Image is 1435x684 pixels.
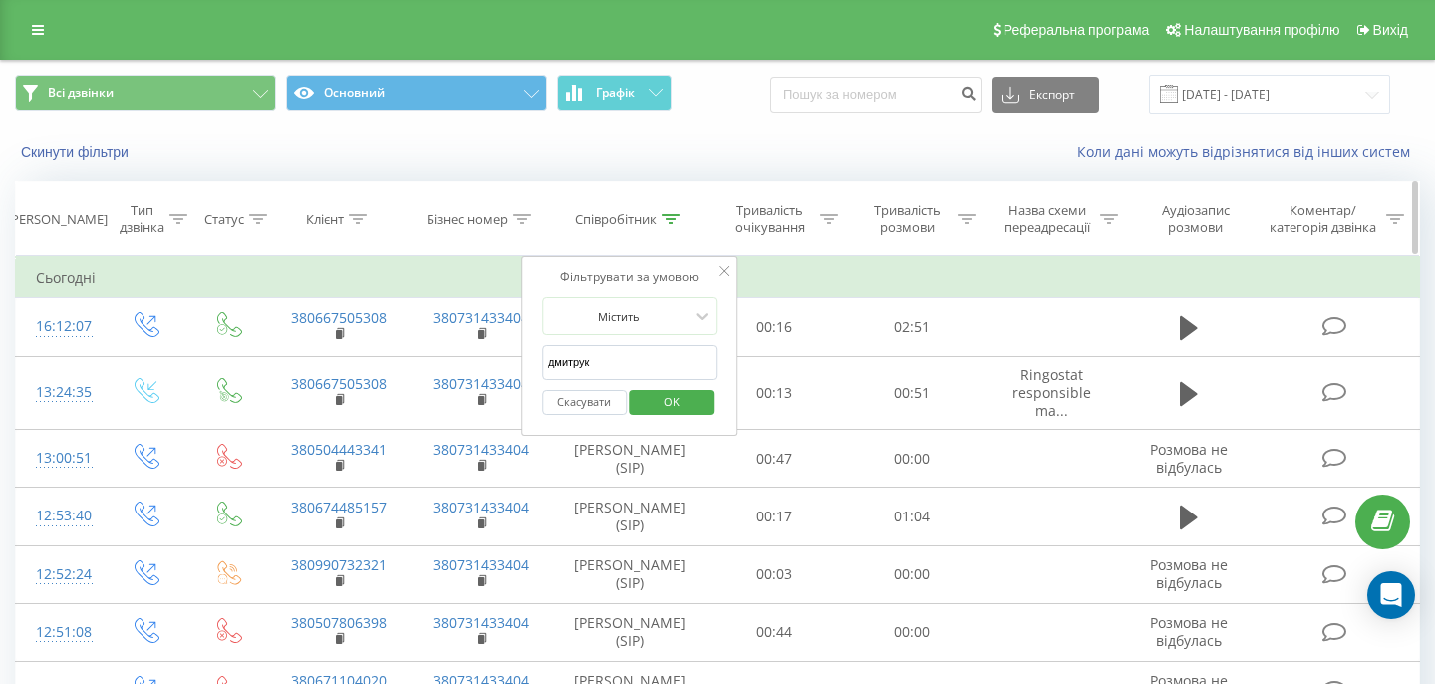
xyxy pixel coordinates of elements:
button: Скасувати [542,390,627,415]
a: 380504443341 [291,440,387,459]
td: 00:03 [707,545,844,603]
div: Бізнес номер [427,211,508,228]
input: Введіть значення [542,345,717,380]
div: Open Intercom Messenger [1367,571,1415,619]
td: 00:00 [843,545,981,603]
td: 00:16 [707,298,844,356]
div: Тривалість очікування [724,202,816,236]
div: Співробітник [575,211,657,228]
a: 380731433404 [433,308,529,327]
span: Розмова не відбулась [1150,555,1228,592]
div: 12:51:08 [36,613,84,652]
span: Графік [596,86,635,100]
td: 00:47 [707,430,844,488]
span: Розмова не відбулась [1150,440,1228,477]
span: Ringostat responsible ma... [1012,365,1091,420]
div: 13:24:35 [36,373,84,412]
td: 02:51 [843,298,981,356]
div: Аудіозапис розмови [1141,202,1250,236]
div: Статус [204,211,244,228]
td: 00:44 [707,603,844,661]
td: [PERSON_NAME] (SIP) [553,603,707,661]
button: Графік [557,75,672,111]
button: Основний [286,75,547,111]
a: 380731433404 [433,555,529,574]
a: 380507806398 [291,613,387,632]
span: Реферальна програма [1004,22,1150,38]
td: Сьогодні [16,258,1420,298]
span: Налаштування профілю [1184,22,1339,38]
button: Експорт [992,77,1099,113]
td: [PERSON_NAME] (SIP) [553,545,707,603]
a: Коли дані можуть відрізнятися вiд інших систем [1077,142,1420,161]
div: Тривалість розмови [861,202,953,236]
div: Тип дзвінка [120,202,164,236]
a: 380674485157 [291,498,387,516]
td: 00:17 [707,488,844,545]
a: 380667505308 [291,308,387,327]
div: Коментар/категорія дзвінка [1265,202,1381,236]
td: [PERSON_NAME] (SIP) [553,430,707,488]
div: Назва схеми переадресації [999,202,1095,236]
div: [PERSON_NAME] [7,211,108,228]
a: 380731433404 [433,374,529,393]
div: Фільтрувати за умовою [542,267,717,287]
div: Клієнт [306,211,344,228]
span: Вихід [1373,22,1408,38]
td: 00:00 [843,603,981,661]
a: 380731433404 [433,613,529,632]
div: 16:12:07 [36,307,84,346]
div: 12:52:24 [36,555,84,594]
span: Розмова не відбулась [1150,613,1228,650]
td: 00:00 [843,430,981,488]
td: 00:51 [843,356,981,430]
a: 380731433404 [433,498,529,516]
a: 380731433404 [433,440,529,459]
a: 380667505308 [291,374,387,393]
td: 01:04 [843,488,981,545]
button: Всі дзвінки [15,75,276,111]
button: OK [630,390,715,415]
span: OK [644,386,700,417]
span: Всі дзвінки [48,85,114,101]
div: 12:53:40 [36,497,84,535]
div: 13:00:51 [36,439,84,478]
td: [PERSON_NAME] (SIP) [553,488,707,545]
td: 00:13 [707,356,844,430]
a: 380990732321 [291,555,387,574]
input: Пошук за номером [770,77,982,113]
button: Скинути фільтри [15,143,139,161]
